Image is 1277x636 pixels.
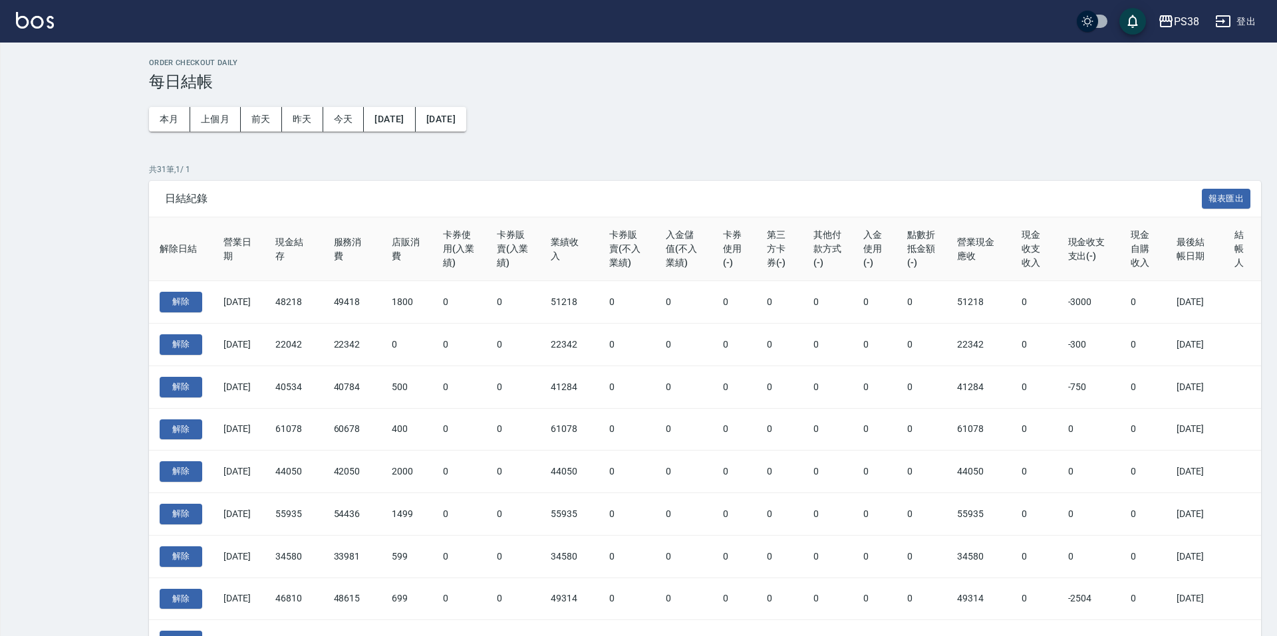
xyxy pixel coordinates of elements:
[213,366,265,408] td: [DATE]
[946,366,1011,408] td: 41284
[946,408,1011,451] td: 61078
[265,366,323,408] td: 40534
[486,451,540,493] td: 0
[803,493,853,536] td: 0
[853,366,897,408] td: 0
[1058,324,1120,366] td: -300
[323,578,382,620] td: 48615
[1202,191,1251,204] a: 報表匯出
[416,107,466,132] button: [DATE]
[323,107,364,132] button: 今天
[1058,281,1120,324] td: -3000
[853,281,897,324] td: 0
[1166,578,1224,620] td: [DATE]
[160,589,202,609] button: 解除
[946,217,1011,281] th: 營業現金應收
[486,578,540,620] td: 0
[712,578,756,620] td: 0
[540,408,599,451] td: 61078
[756,408,803,451] td: 0
[1120,217,1167,281] th: 現金自購收入
[803,451,853,493] td: 0
[486,535,540,578] td: 0
[853,493,897,536] td: 0
[540,281,599,324] td: 51218
[803,217,853,281] th: 其他付款方式(-)
[486,217,540,281] th: 卡券販賣(入業績)
[853,451,897,493] td: 0
[486,493,540,536] td: 0
[803,578,853,620] td: 0
[149,107,190,132] button: 本月
[160,377,202,397] button: 解除
[756,451,803,493] td: 0
[213,408,265,451] td: [DATE]
[946,578,1011,620] td: 49314
[160,419,202,440] button: 解除
[323,493,382,536] td: 54436
[1011,493,1058,536] td: 0
[16,12,54,29] img: Logo
[853,535,897,578] td: 0
[853,217,897,281] th: 入金使用(-)
[1058,366,1120,408] td: -750
[946,535,1011,578] td: 34580
[655,578,712,620] td: 0
[540,324,599,366] td: 22342
[323,451,382,493] td: 42050
[213,451,265,493] td: [DATE]
[655,408,712,451] td: 0
[897,535,946,578] td: 0
[897,324,946,366] td: 0
[599,281,656,324] td: 0
[1166,493,1224,536] td: [DATE]
[803,408,853,451] td: 0
[756,366,803,408] td: 0
[1011,408,1058,451] td: 0
[1011,535,1058,578] td: 0
[599,451,656,493] td: 0
[381,493,432,536] td: 1499
[897,217,946,281] th: 點數折抵金額(-)
[756,535,803,578] td: 0
[1120,578,1167,620] td: 0
[712,493,756,536] td: 0
[1166,217,1224,281] th: 最後結帳日期
[946,281,1011,324] td: 51218
[599,324,656,366] td: 0
[655,451,712,493] td: 0
[1120,451,1167,493] td: 0
[540,578,599,620] td: 49314
[540,535,599,578] td: 34580
[897,366,946,408] td: 0
[160,461,202,482] button: 解除
[712,366,756,408] td: 0
[1166,451,1224,493] td: [DATE]
[655,324,712,366] td: 0
[381,217,432,281] th: 店販消費
[599,578,656,620] td: 0
[1120,324,1167,366] td: 0
[712,217,756,281] th: 卡券使用(-)
[432,281,486,324] td: 0
[381,366,432,408] td: 500
[213,535,265,578] td: [DATE]
[432,366,486,408] td: 0
[486,408,540,451] td: 0
[486,281,540,324] td: 0
[160,292,202,312] button: 解除
[946,493,1011,536] td: 55935
[165,192,1202,205] span: 日結紀錄
[756,493,803,536] td: 0
[1058,217,1120,281] th: 現金收支支出(-)
[265,493,323,536] td: 55935
[213,493,265,536] td: [DATE]
[1119,8,1146,35] button: save
[265,578,323,620] td: 46810
[323,217,382,281] th: 服務消費
[265,281,323,324] td: 48218
[756,324,803,366] td: 0
[1011,366,1058,408] td: 0
[897,408,946,451] td: 0
[540,493,599,536] td: 55935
